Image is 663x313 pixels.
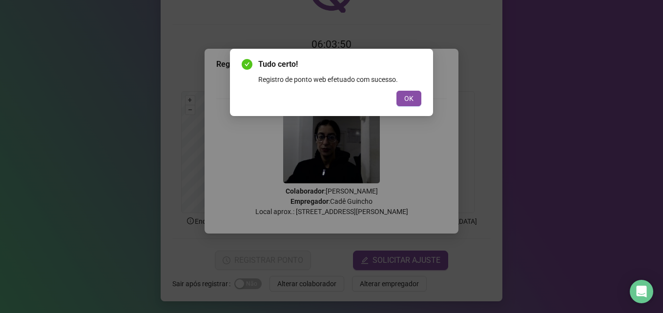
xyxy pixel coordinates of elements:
span: check-circle [242,59,252,70]
span: OK [404,93,414,104]
button: OK [396,91,421,106]
span: Tudo certo! [258,59,421,70]
div: Registro de ponto web efetuado com sucesso. [258,74,421,85]
div: Open Intercom Messenger [630,280,653,303]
